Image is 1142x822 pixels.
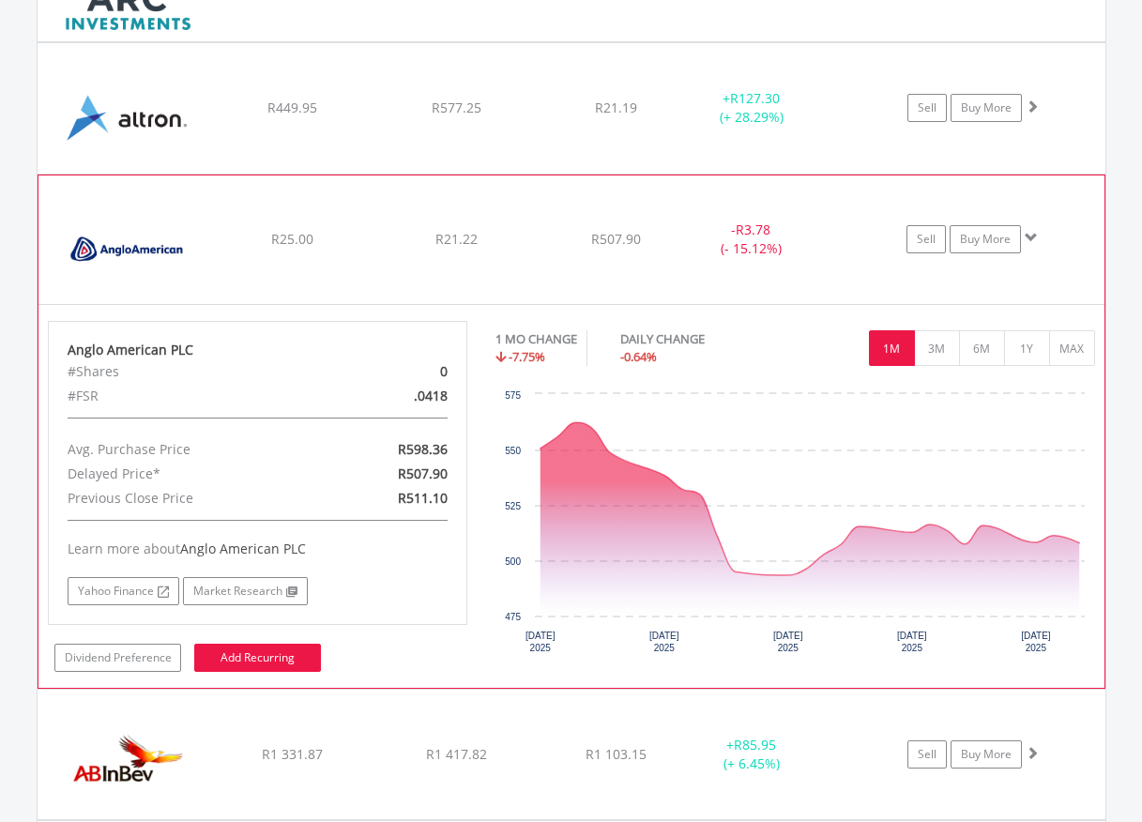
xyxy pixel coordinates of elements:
[505,612,521,622] text: 475
[897,631,927,653] text: [DATE] 2025
[194,644,321,672] a: Add Recurring
[591,230,641,248] span: R507.90
[505,556,521,567] text: 500
[649,631,679,653] text: [DATE] 2025
[734,736,776,753] span: R85.95
[730,89,780,107] span: R127.30
[53,486,326,510] div: Previous Close Price
[620,348,657,365] span: -0.64%
[398,489,448,507] span: R511.10
[505,390,521,401] text: 575
[951,94,1022,122] a: Buy More
[736,221,770,238] span: R3.78
[495,385,1094,666] svg: Interactive chart
[586,745,647,763] span: R1 103.15
[595,99,637,116] span: R21.19
[907,740,947,769] a: Sell
[53,437,326,462] div: Avg. Purchase Price
[509,348,545,365] span: -7.75%
[262,745,323,763] span: R1 331.87
[906,225,946,253] a: Sell
[180,540,306,557] span: Anglo American PLC
[53,462,326,486] div: Delayed Price*
[271,230,313,248] span: R25.00
[620,330,770,348] div: DAILY CHANGE
[435,230,478,248] span: R21.22
[773,631,803,653] text: [DATE] 2025
[53,359,326,384] div: #Shares
[681,89,823,127] div: + (+ 28.29%)
[505,446,521,456] text: 550
[869,330,915,366] button: 1M
[680,221,821,258] div: - (- 15.12%)
[951,740,1022,769] a: Buy More
[525,631,556,653] text: [DATE] 2025
[398,440,448,458] span: R598.36
[47,67,208,168] img: EQU.ZA.AEL.png
[432,99,481,116] span: R577.25
[68,341,449,359] div: Anglo American PLC
[959,330,1005,366] button: 6M
[1021,631,1051,653] text: [DATE] 2025
[914,330,960,366] button: 3M
[1049,330,1095,366] button: MAX
[47,713,208,814] img: EQU.ZA.ANH.png
[53,384,326,408] div: #FSR
[54,644,181,672] a: Dividend Preference
[495,330,577,348] div: 1 MO CHANGE
[183,577,308,605] a: Market Research
[68,577,179,605] a: Yahoo Finance
[907,94,947,122] a: Sell
[681,736,823,773] div: + (+ 6.45%)
[950,225,1021,253] a: Buy More
[68,540,449,558] div: Learn more about
[505,501,521,511] text: 525
[1004,330,1050,366] button: 1Y
[267,99,317,116] span: R449.95
[495,385,1095,666] div: Chart. Highcharts interactive chart.
[326,359,462,384] div: 0
[398,464,448,482] span: R507.90
[48,199,209,300] img: EQU.ZA.AGL.png
[326,384,462,408] div: .0418
[426,745,487,763] span: R1 417.82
